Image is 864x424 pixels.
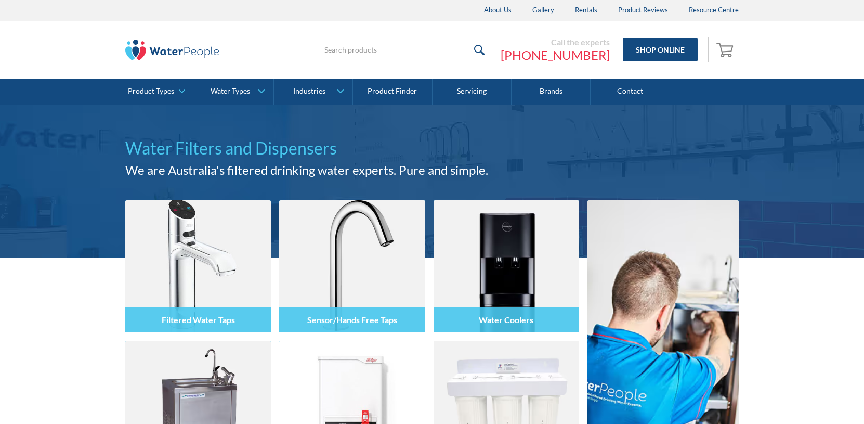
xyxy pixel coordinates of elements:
[318,38,490,61] input: Search products
[293,87,325,96] div: Industries
[623,38,698,61] a: Shop Online
[591,79,670,105] a: Contact
[512,79,591,105] a: Brands
[716,41,736,58] img: shopping cart
[501,47,610,63] a: [PHONE_NUMBER]
[307,315,397,325] h4: Sensor/Hands Free Taps
[714,37,739,62] a: Open empty cart
[194,79,273,105] a: Water Types
[274,79,352,105] a: Industries
[211,87,250,96] div: Water Types
[115,79,194,105] a: Product Types
[279,200,425,332] img: Sensor/Hands Free Taps
[162,315,235,325] h4: Filtered Water Taps
[353,79,432,105] a: Product Finder
[128,87,174,96] div: Product Types
[479,315,533,325] h4: Water Coolers
[434,200,579,332] img: Water Coolers
[501,37,610,47] div: Call the experts
[125,40,219,60] img: The Water People
[125,200,271,332] img: Filtered Water Taps
[433,79,512,105] a: Servicing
